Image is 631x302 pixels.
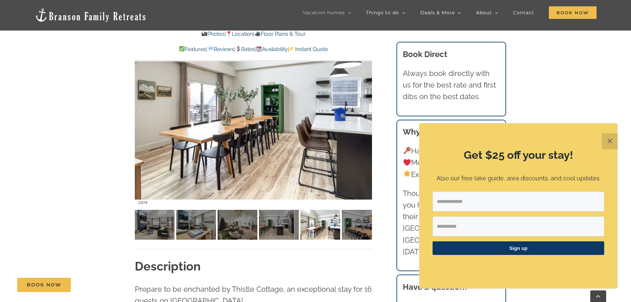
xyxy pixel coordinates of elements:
[366,10,399,15] span: Things to do
[403,188,500,258] p: Thousands of families like you have trusted us with their vacations to [GEOGRAPHIC_DATA] and [GEO...
[602,133,618,149] button: Close
[420,10,455,15] span: Deals & More
[226,31,232,36] img: 📍
[135,30,372,38] p: | |
[433,174,604,183] p: Also our free lake guide, area discounts, and cool updates.
[433,241,604,255] button: Sign up
[254,31,305,37] a: Floor Plans & Tour
[179,46,206,52] a: Features
[403,170,411,178] img: 🌟
[476,10,492,15] span: About
[17,278,71,292] a: Book Now
[303,6,351,19] a: Vacation homes
[433,216,604,236] input: First Name
[235,46,255,52] a: Rates
[34,8,147,23] img: Branson Family Retreats Logo
[207,46,234,52] a: Reviews
[433,148,604,163] h2: Get $25 off your stay!
[208,46,213,51] img: 💬
[289,46,328,52] a: Instant Quote
[476,6,498,19] a: About
[218,210,257,240] img: Thistle-Cottage-at-Table-Rock-Lake-Branson-Missouri-1426-scaled.jpg-nggid041735-ngg0dyn-120x90-00...
[433,263,604,270] p: ​
[433,192,604,211] input: Email Address
[366,6,405,19] a: Things to do
[403,49,447,59] b: Book Direct
[403,147,411,154] img: 🔑
[135,45,372,54] p: | | | |
[403,159,411,166] img: ❤️
[202,31,207,36] img: 📸
[226,31,253,37] a: Location
[303,10,345,15] span: Vacation homes
[236,46,241,51] img: 💲
[27,282,61,288] span: Book Now
[403,145,500,180] p: Hand-picked homes Memorable vacations Exceptional experience
[289,46,295,51] img: 👉
[176,210,216,240] img: Thistle-Cottage-vacation-home-private-pool-Table-Rock-Lake-1122-scaled.jpg-nggid041225-ngg0dyn-12...
[513,10,534,15] span: Contact
[259,210,299,240] img: Thistle-Cottage-vacation-home-private-pool-Table-Rock-Lake-1123-scaled.jpg-nggid041226-ngg0dyn-12...
[403,68,500,103] p: Always book directly with us for the best rate and first dibs on the best dates.
[135,210,175,240] img: Thistle-Cottage-vacation-home-private-pool-Table-Rock-Lake-1118-scaled.jpg-nggid041221-ngg0dyn-12...
[256,46,288,52] a: Availability
[255,31,260,36] img: 🎥
[420,6,461,19] a: Deals & More
[256,46,262,51] img: 📆
[300,210,340,240] img: Thistle-Cottage-vacation-home-private-pool-Table-Rock-Lake-1124-scaled.jpg-nggid041227-ngg0dyn-12...
[513,6,534,19] a: Contact
[342,210,382,240] img: Thistle-Cottage-vacation-home-private-pool-Table-Rock-Lake-1125-scaled.jpg-nggid041228-ngg0dyn-12...
[201,31,225,37] a: Photos
[179,46,184,51] img: ✅
[403,126,500,138] h3: Why book with us?
[303,6,597,19] nav: Main Menu Sticky
[135,259,201,273] strong: Description
[549,6,597,19] span: Book Now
